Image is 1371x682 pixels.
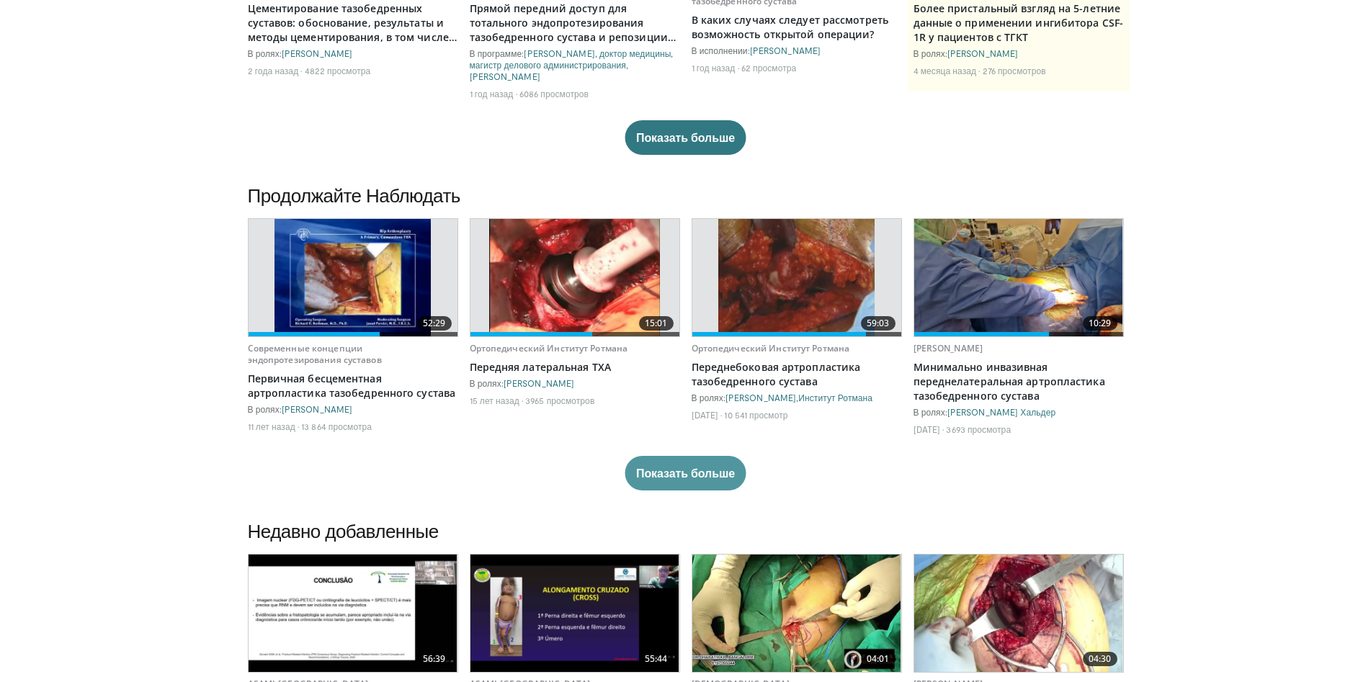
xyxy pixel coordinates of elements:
a: Первичная бесцементная артропластика тазобедренного сустава [248,372,458,400]
span: 52:29 [417,316,452,331]
img: 4f2bc282-22c3-41e7-a3f0-d3b33e5d5e41.620x360_q85_upscale.jpg [470,555,679,672]
ya-tr-span: 6086 просмотров [519,89,589,99]
span: 59:03 [861,316,896,331]
ya-tr-span: Переднебоковая артропластика тазобедренного сустава [692,360,861,388]
span: 15:01 [639,316,674,331]
img: Picture_15_4.png.620x360_q85_upscale.jpg [489,219,661,336]
img: 7827b68c-edda-4073-a757-b2e2fb0a5246.620x360_q85_upscale.jpg [249,555,457,672]
ya-tr-span: 3965 просмотров [525,395,594,405]
ya-tr-span: 276 просмотров [983,66,1046,76]
ya-tr-span: Показать больше [636,130,735,145]
img: 4f04f8da-ca63-4189-bead-98c0224bb99a.620x360_q85_upscale.jpg [274,219,432,336]
a: 56:39 [249,555,457,672]
a: [PERSON_NAME] [914,342,983,354]
ya-tr-span: В программе: [470,48,524,58]
ya-tr-span: 4822 просмотра [305,66,371,76]
ya-tr-span: 13 864 просмотра [301,421,372,431]
a: Прямой передний доступ для тотального эндопротезирования тазобедренного сустава и репозиции перел... [470,1,680,45]
ya-tr-span: В ролях: [470,378,504,388]
a: Переднебоковая артропластика тазобедренного сустава [692,360,902,389]
ya-tr-span: Передняя латеральная ТХА [470,360,611,374]
ya-tr-span: 62 просмотра [741,63,797,73]
ya-tr-span: 11 лет назад [248,421,295,431]
ya-tr-span: 1 год назад [470,89,514,99]
a: [PERSON_NAME] [750,45,821,55]
ya-tr-span: Прямой передний доступ для тотального эндопротезирования тазобедренного сустава и репозиции перел... [470,1,676,58]
a: Более пристальный взгляд на 5-летние данные о применении ингибитора CSF-1R у пациентов с ТГКТ [914,1,1124,45]
ya-tr-span: В исполнении: [692,45,750,55]
img: c2f644dc-a967-485d-903d-283ce6bc3929.620x360_q85_upscale.jpg [692,555,901,672]
a: [PERSON_NAME], доктор медицины, магистр делового администрирования [470,48,674,70]
span: 10:29 [1083,316,1117,331]
ya-tr-span: В ролях: [248,404,282,414]
img: 628649_3.png.620x360_q85_upscale.jpg [718,219,875,336]
ya-tr-span: Более пристальный взгляд на 5-летние данные о применении ингибитора CSF-1R у пациентов с ТГКТ [914,1,1124,44]
button: Показать больше [625,456,746,490]
a: Институт Ротмана [798,392,872,403]
a: 04:01 [692,555,901,672]
a: Передняя латеральная ТХА [470,360,680,374]
ya-tr-span: В каких случаях следует рассмотреть возможность открытой операции? [692,13,889,41]
ya-tr-span: 10 541 просмотр [724,410,787,420]
ya-tr-span: Цементирование тазобедренных суставов: обоснование, результаты и методы цементирования, в том чис... [248,1,457,58]
ya-tr-span: [DATE] [692,410,719,420]
span: 56:39 [417,652,452,666]
ya-tr-span: 1 год назад [692,63,736,73]
ya-tr-span: 3693 просмотра [946,424,1011,434]
span: 55:44 [639,652,674,666]
ya-tr-span: Недавно добавленные [248,519,439,542]
span: 04:01 [861,652,896,666]
a: [PERSON_NAME] [282,404,352,414]
ya-tr-span: , [796,392,798,403]
ya-tr-span: В ролях: [692,392,725,403]
a: 15:01 [470,219,679,336]
ya-tr-span: В ролях: [248,48,282,58]
a: Ортопедический Институт Ротмана [470,342,628,354]
a: Цементирование тазобедренных суставов: обоснование, результаты и методы цементирования, в том чис... [248,1,458,45]
a: 10:29 [914,219,1123,336]
ya-tr-span: , [626,60,628,70]
a: [PERSON_NAME] [947,48,1018,58]
ya-tr-span: 4 месяца назад [914,66,977,76]
span: 04:30 [1083,652,1117,666]
a: [PERSON_NAME] [282,48,352,58]
img: cbff06ea-3a46-44ac-a545-31caee9df9e0.620x360_q85_upscale.jpg [914,219,1123,336]
a: [PERSON_NAME] Хальдер [947,407,1055,417]
a: Минимально инвазивная переднелатеральная артропластика тазобедренного сустава [914,360,1124,403]
a: [PERSON_NAME] [725,392,796,403]
ya-tr-span: 15 лет назад [470,395,519,405]
ya-tr-span: Первичная бесцементная артропластика тазобедренного сустава [248,372,456,400]
a: 55:44 [470,555,679,672]
a: 52:29 [249,219,457,336]
img: 2b2da37e-a9b6-423e-b87e-b89ec568d167.620x360_q85_upscale.jpg [914,555,1123,672]
a: Ортопедический Институт Ротмана [692,342,850,354]
a: 59:03 [692,219,901,336]
ya-tr-span: Минимально инвазивная переднелатеральная артропластика тазобедренного сустава [914,360,1105,403]
a: [PERSON_NAME] [470,71,540,81]
ya-tr-span: В ролях: [914,48,947,58]
ya-tr-span: [DATE] [914,424,941,434]
ya-tr-span: 2 года назад [248,66,299,76]
ya-tr-span: Показать больше [636,465,735,481]
a: Современные концепции эндопротезирования суставов [248,342,382,366]
a: В каких случаях следует рассмотреть возможность открытой операции? [692,13,902,42]
a: 04:30 [914,555,1123,672]
a: [PERSON_NAME] [504,378,574,388]
ya-tr-span: Продолжайте Наблюдать [248,184,460,206]
button: Показать больше [625,120,746,155]
ya-tr-span: В ролях: [914,407,947,417]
